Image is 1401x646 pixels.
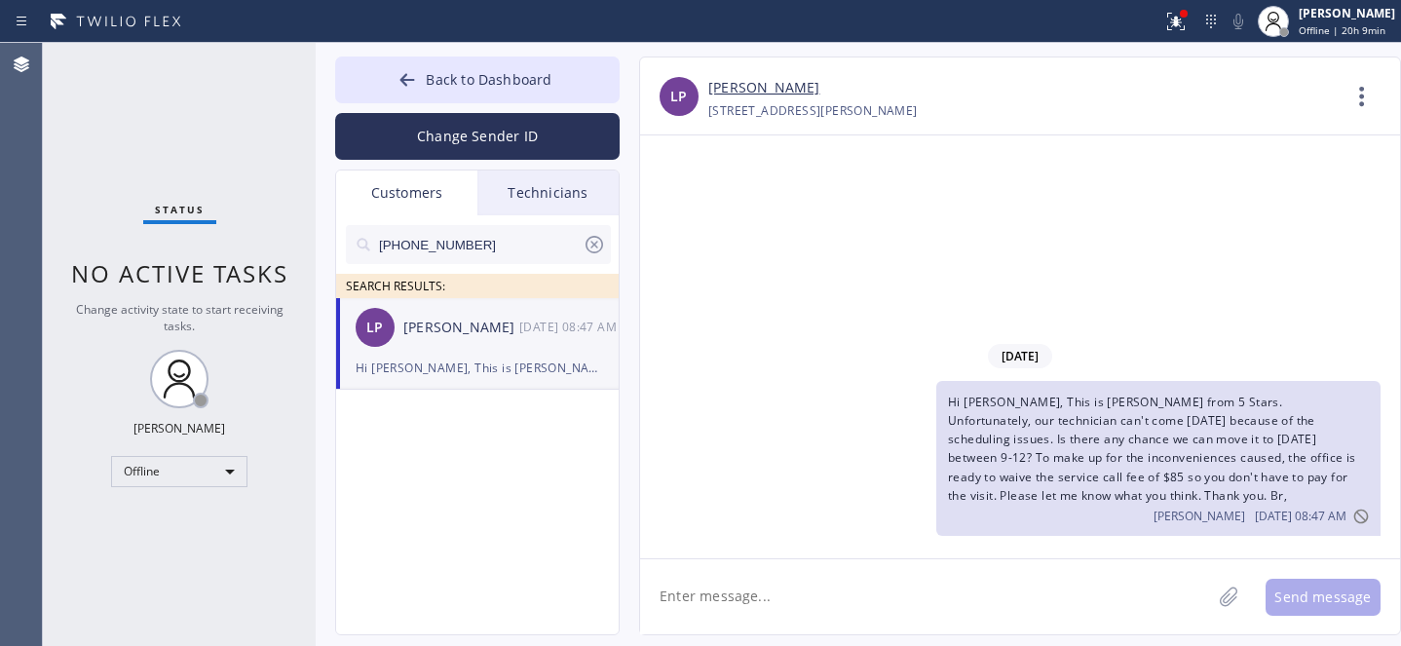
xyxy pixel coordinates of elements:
[155,203,205,216] span: Status
[477,171,619,215] div: Technicians
[670,86,687,108] span: LP
[336,171,477,215] div: Customers
[1299,23,1385,37] span: Offline | 20h 9min
[403,317,519,339] div: [PERSON_NAME]
[708,77,819,99] a: [PERSON_NAME]
[133,420,225,437] div: [PERSON_NAME]
[335,57,620,103] button: Back to Dashboard
[71,257,288,289] span: No active tasks
[1225,8,1252,35] button: Mute
[366,317,383,339] span: LP
[988,344,1052,368] span: [DATE]
[708,99,918,122] div: [STREET_ADDRESS][PERSON_NAME]
[948,394,1356,504] span: Hi [PERSON_NAME], This is [PERSON_NAME] from 5 Stars. Unfortunately, our technician can't come [D...
[111,456,247,487] div: Offline
[356,357,599,379] div: Hi [PERSON_NAME], This is [PERSON_NAME] from 5 Stars. Unfortunately, our technician can't come [D...
[76,301,284,334] span: Change activity state to start receiving tasks.
[335,113,620,160] button: Change Sender ID
[426,70,551,89] span: Back to Dashboard
[1266,579,1381,616] button: Send message
[1154,508,1245,524] span: [PERSON_NAME]
[377,225,583,264] input: Search
[936,381,1381,536] div: 09/03/2025 9:47 AM
[1299,5,1395,21] div: [PERSON_NAME]
[519,316,621,338] div: 09/03/2025 9:47 AM
[1255,508,1346,524] span: [DATE] 08:47 AM
[346,278,445,294] span: SEARCH RESULTS:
